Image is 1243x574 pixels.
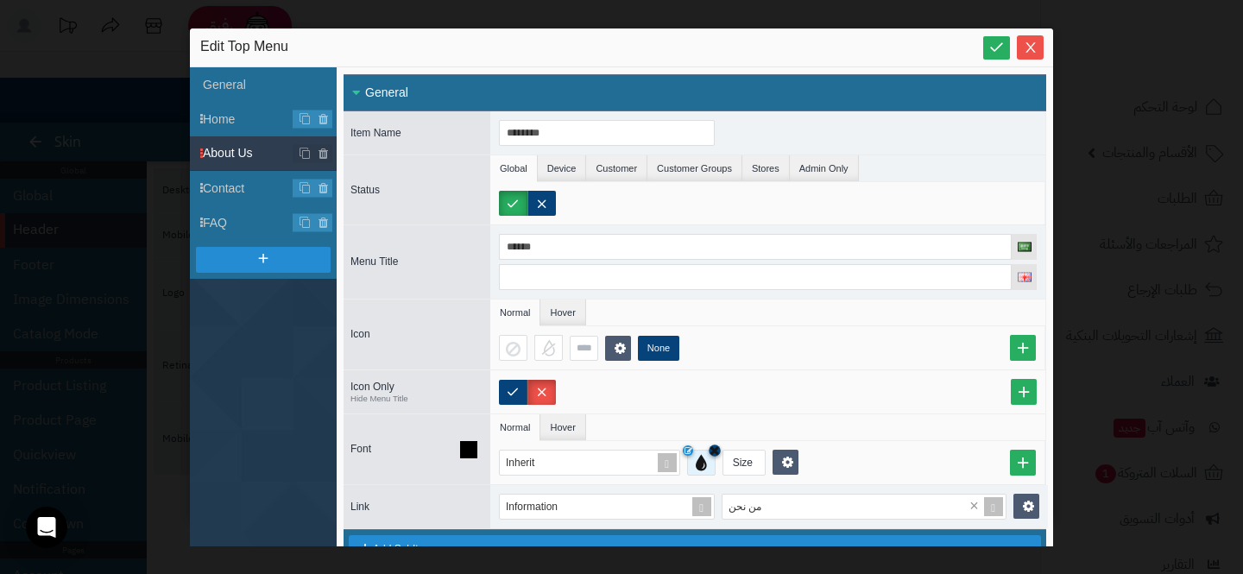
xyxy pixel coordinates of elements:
small: Hide Menu Title [350,394,464,403]
span: Information [506,501,558,513]
li: Customer Groups [647,155,742,181]
div: General [344,74,1046,111]
li: Global [490,155,538,181]
li: Normal [490,300,540,325]
button: Close [1017,35,1044,60]
label: None [638,336,679,361]
li: Customer [586,155,647,181]
div: Size [723,451,762,475]
div: من نحن [722,495,986,519]
span: Home [203,110,337,129]
li: Hover [540,414,585,440]
img: English [1018,273,1032,282]
li: Normal [490,414,540,440]
li: Device [538,155,587,181]
span: Icon [350,328,370,340]
span: × [969,498,979,514]
li: Admin Only [790,155,859,181]
img: العربية [1018,243,1032,252]
span: Link [350,501,369,513]
span: Edit Top Menu [200,37,288,58]
li: General [190,67,337,102]
span: Clear value [967,495,981,519]
div: Open Intercom Messenger [26,507,67,548]
span: Font [350,443,371,455]
div: Inherit [506,451,552,475]
span: من نحن [729,501,761,513]
span: Contact [203,180,337,198]
span: FAQ [203,214,337,232]
li: Hover [540,300,585,325]
span: Item Name [350,127,401,139]
span: Menu Title [350,255,398,268]
li: Stores [742,155,790,181]
span: Icon Only [350,381,464,403]
span: Status [350,184,380,196]
span: Add SubItem [357,533,432,566]
span: About Us [203,144,337,162]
